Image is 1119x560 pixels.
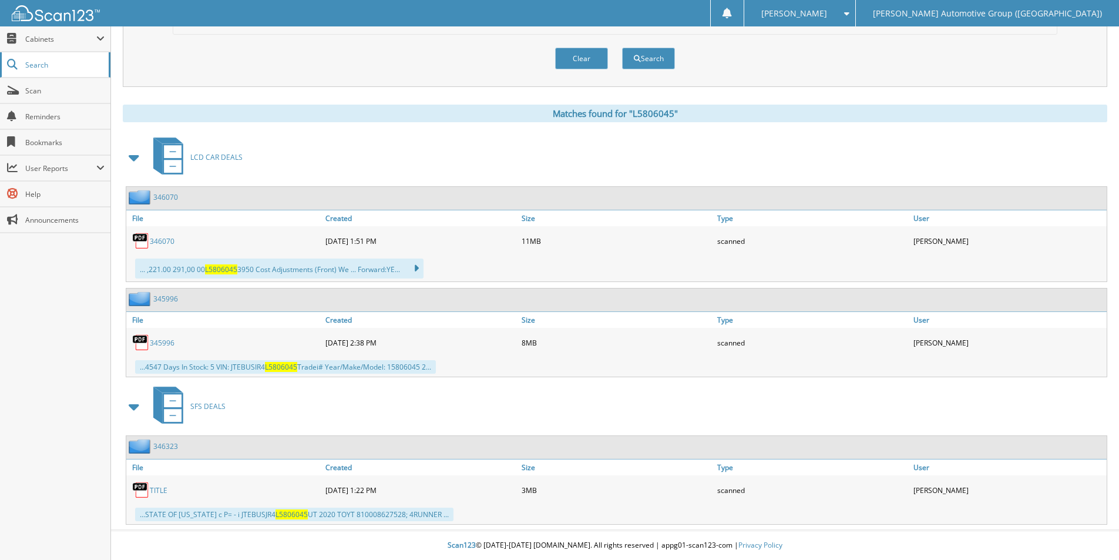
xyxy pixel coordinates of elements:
[265,362,297,372] span: L5806045
[555,48,608,69] button: Clear
[714,229,910,253] div: scanned
[1060,504,1119,560] iframe: Chat Widget
[135,259,424,279] div: ... ,221.00 291,00 00 3950 Cost Adjustments (Front) We ... Forward:YE...
[135,360,436,374] div: ...4547 Days In Stock: 5 VIN: JTEBUSIR4 Tradei# Year/Make/Model: 15806045 2...
[25,34,96,44] span: Cabinets
[12,5,100,21] img: scan123-logo-white.svg
[153,192,178,202] a: 346070
[910,210,1107,226] a: User
[135,508,453,521] div: ...STATE OF [US_STATE] c P= - i JTEBUSJR4 UT 2020 TOYT 810008627528; 4RUNNER ...
[275,509,308,519] span: L5806045
[519,460,715,475] a: Size
[25,112,105,122] span: Reminders
[205,264,237,274] span: L5806045
[519,312,715,328] a: Size
[25,215,105,225] span: Announcements
[123,105,1107,122] div: Matches found for "L5806045"
[519,478,715,502] div: 3MB
[448,540,476,550] span: Scan123
[910,460,1107,475] a: User
[146,383,226,430] a: SFS DEALS
[190,152,243,162] span: LCD CAR DEALS
[714,210,910,226] a: Type
[153,294,178,304] a: 345996
[25,189,105,199] span: Help
[714,460,910,475] a: Type
[322,331,519,354] div: [DATE] 2:38 PM
[622,48,675,69] button: Search
[132,481,150,499] img: PDF.png
[126,210,322,226] a: File
[25,138,105,147] span: Bookmarks
[132,334,150,351] img: PDF.png
[910,229,1107,253] div: [PERSON_NAME]
[153,441,178,451] a: 346323
[111,531,1119,560] div: © [DATE]-[DATE] [DOMAIN_NAME]. All rights reserved | appg01-scan123-com |
[910,312,1107,328] a: User
[126,312,322,328] a: File
[519,210,715,226] a: Size
[322,210,519,226] a: Created
[150,236,174,246] a: 346070
[150,338,174,348] a: 345996
[910,331,1107,354] div: [PERSON_NAME]
[519,229,715,253] div: 11MB
[873,10,1102,17] span: [PERSON_NAME] Automotive Group ([GEOGRAPHIC_DATA])
[910,478,1107,502] div: [PERSON_NAME]
[126,460,322,475] a: File
[519,331,715,354] div: 8MB
[190,401,226,411] span: SFS DEALS
[129,291,153,306] img: folder2.png
[322,312,519,328] a: Created
[25,86,105,96] span: Scan
[714,331,910,354] div: scanned
[761,10,827,17] span: [PERSON_NAME]
[129,190,153,204] img: folder2.png
[25,60,103,70] span: Search
[322,460,519,475] a: Created
[146,134,243,180] a: LCD CAR DEALS
[25,163,96,173] span: User Reports
[129,439,153,454] img: folder2.png
[714,478,910,502] div: scanned
[132,232,150,250] img: PDF.png
[150,485,167,495] a: TITLE
[322,229,519,253] div: [DATE] 1:51 PM
[714,312,910,328] a: Type
[322,478,519,502] div: [DATE] 1:22 PM
[738,540,782,550] a: Privacy Policy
